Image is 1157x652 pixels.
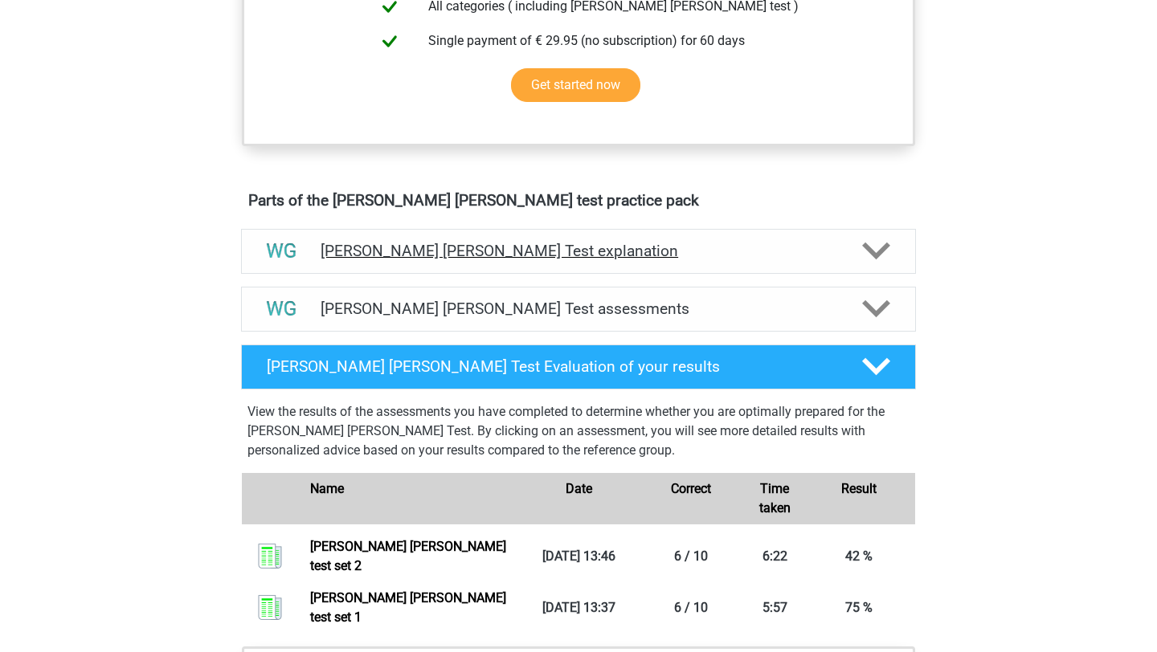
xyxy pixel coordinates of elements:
div: Result [803,479,915,518]
div: Time taken [747,479,803,518]
div: Name [298,479,522,518]
img: watson glaser test assessments [261,288,302,329]
a: Get started now [511,68,640,102]
h4: [PERSON_NAME] [PERSON_NAME] Test Evaluation of your results [267,357,836,376]
h4: Parts of the [PERSON_NAME] [PERSON_NAME] test practice pack [248,191,909,210]
a: [PERSON_NAME] [PERSON_NAME] test set 2 [310,539,506,573]
a: assessments [PERSON_NAME] [PERSON_NAME] Test assessments [235,287,922,332]
h4: [PERSON_NAME] [PERSON_NAME] Test explanation [321,242,836,260]
a: explanations [PERSON_NAME] [PERSON_NAME] Test explanation [235,229,922,274]
div: Date [522,479,635,518]
a: [PERSON_NAME] [PERSON_NAME] Test Evaluation of your results [235,344,922,389]
a: [PERSON_NAME] [PERSON_NAME] test set 1 [310,590,506,625]
p: View the results of the assessments you have completed to determine whether you are optimally pre... [247,402,910,460]
img: watson glaser test explanations [261,230,302,271]
div: Correct [635,479,747,518]
h4: [PERSON_NAME] [PERSON_NAME] Test assessments [321,300,836,318]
